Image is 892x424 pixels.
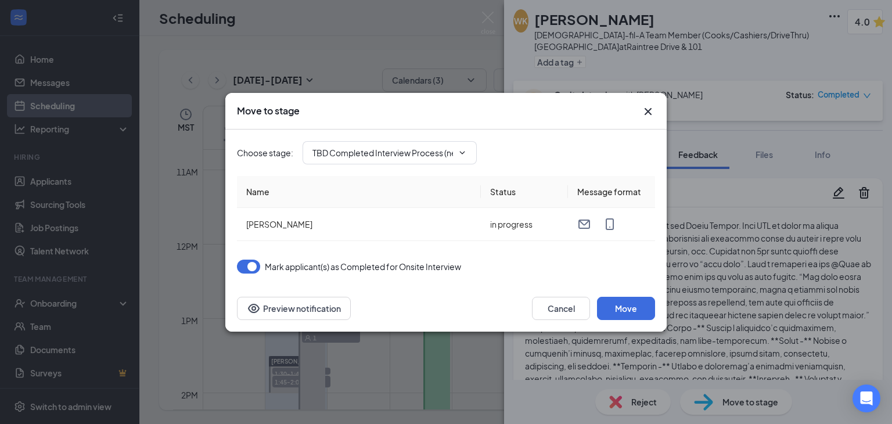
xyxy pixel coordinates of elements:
svg: Eye [247,301,261,315]
svg: Cross [641,105,655,118]
button: Cancel [532,297,590,320]
svg: MobileSms [603,217,617,231]
div: Open Intercom Messenger [853,385,880,412]
span: [PERSON_NAME] [246,219,312,229]
button: Close [641,105,655,118]
button: Preview notificationEye [237,297,351,320]
svg: Email [577,217,591,231]
svg: ChevronDown [458,148,467,157]
span: Mark applicant(s) as Completed for Onsite Interview [265,260,461,274]
button: Move [597,297,655,320]
span: Choose stage : [237,146,293,159]
th: Message format [568,176,655,208]
th: Status [481,176,568,208]
h3: Move to stage [237,105,300,117]
th: Name [237,176,481,208]
td: in progress [481,208,568,241]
